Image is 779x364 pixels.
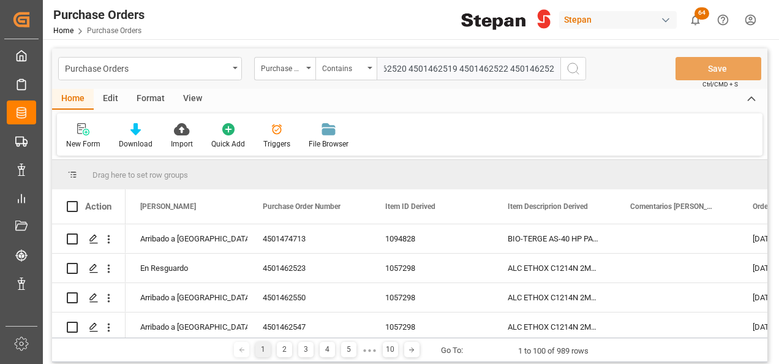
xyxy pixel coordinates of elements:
div: 4501462550 [248,283,371,312]
div: 2 [277,342,292,357]
span: Drag here to set row groups [92,170,188,180]
div: En Resguardo [140,254,233,282]
div: BIO-TERGE AS-40 HP PA221TO34 1000k [493,224,615,253]
div: Edit [94,89,127,110]
div: Triggers [263,138,290,150]
button: Stepan [559,8,682,31]
div: 4501462523 [248,254,371,282]
div: Go To: [441,344,463,357]
div: 1057298 [371,313,493,341]
div: Stepan [559,11,677,29]
div: 1 to 100 of 989 rows [518,345,589,357]
div: Purchase Order Number [261,60,303,74]
div: ALC ETHOX C1214N 2MX PF276 BULK [493,313,615,341]
div: Quick Add [211,138,245,150]
span: [PERSON_NAME] [140,202,196,211]
div: Press SPACE to select this row. [52,254,126,283]
span: 64 [694,7,709,20]
div: 4501474713 [248,224,371,253]
div: Arribado a [GEOGRAPHIC_DATA] [140,225,233,253]
div: 5 [341,342,356,357]
div: Action [85,201,111,212]
div: Contains [322,60,364,74]
div: Press SPACE to select this row. [52,224,126,254]
div: Press SPACE to select this row. [52,313,126,342]
input: Type to search [377,57,560,80]
div: File Browser [309,138,348,150]
button: open menu [58,57,242,80]
span: Ctrl/CMD + S [702,80,738,89]
button: show 64 new notifications [682,6,709,34]
div: Import [171,138,193,150]
img: Stepan_Company_logo.svg.png_1713531530.png [461,9,551,31]
button: open menu [254,57,315,80]
div: ALC ETHOX C1214N 2MX PF276 BULK [493,283,615,312]
span: Item ID Derived [385,202,435,211]
button: search button [560,57,586,80]
div: Press SPACE to select this row. [52,283,126,313]
a: Home [53,26,73,35]
div: Purchase Orders [53,6,145,24]
span: Comentarios [PERSON_NAME] [630,202,712,211]
div: 4501462547 [248,313,371,341]
div: New Form [66,138,100,150]
div: View [174,89,211,110]
div: Arribado a [GEOGRAPHIC_DATA] [140,284,233,312]
button: Help Center [709,6,737,34]
div: 1 [255,342,271,357]
div: 3 [298,342,314,357]
span: Item Descriprion Derived [508,202,588,211]
div: ALC ETHOX C1214N 2MX PF276 BULK [493,254,615,282]
div: Purchase Orders [65,60,228,75]
div: Download [119,138,152,150]
div: 4 [320,342,335,357]
div: 1057298 [371,254,493,282]
button: open menu [315,57,377,80]
div: ● ● ● [363,346,376,355]
div: 1057298 [371,283,493,312]
div: Home [52,89,94,110]
div: 10 [383,342,398,357]
div: Arribado a [GEOGRAPHIC_DATA] [140,313,233,341]
button: Save [676,57,761,80]
span: Purchase Order Number [263,202,341,211]
div: 1094828 [371,224,493,253]
div: Format [127,89,174,110]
